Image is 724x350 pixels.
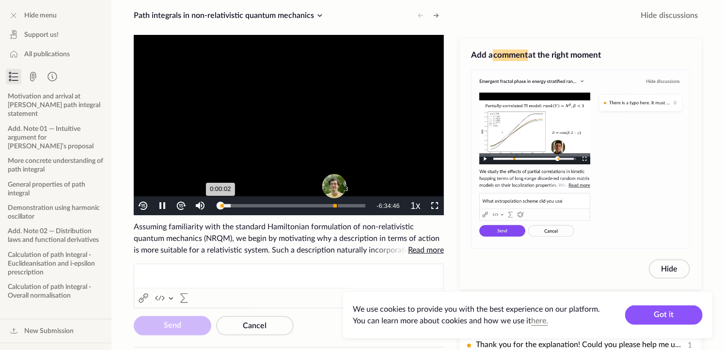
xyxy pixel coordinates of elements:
button: Path integrals in non-relativistic quantum mechanics [130,8,330,23]
button: Send [134,316,211,335]
span: All publications [24,49,70,59]
span: Support us! [24,30,59,40]
img: back [138,200,149,211]
span: We use cookies to provide you with the best experience on our platform. You can learn more about ... [353,305,600,325]
img: forth [175,200,187,211]
button: Playback Rate [406,196,425,215]
span: Send [164,321,181,329]
span: Hide menu [24,11,57,20]
button: Cancel [216,316,294,335]
a: here. [531,317,548,325]
button: Hide [649,259,690,279]
span: Path integrals in non-relativistic quantum mechanics [134,12,314,19]
h3: Add a at the right moment [471,49,690,61]
button: Mute [190,196,209,215]
span: - [377,202,378,209]
span: comment [493,49,528,61]
span: Read more [408,246,444,254]
span: 6:34:46 [379,202,400,209]
div: Video Player [134,35,444,215]
button: Pause [153,196,172,215]
div: Progress Bar [220,204,365,207]
span: Cancel [243,322,267,330]
button: Got it [625,305,703,325]
button: Fullscreen [425,196,444,215]
span: Assuming familiarity with the standard Hamiltonian formulation of non-relativistic quantum mechan... [134,221,444,256]
span: Hide discussions [641,10,698,21]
